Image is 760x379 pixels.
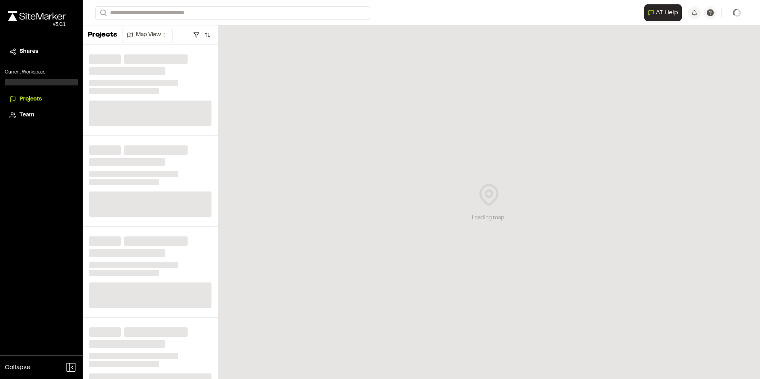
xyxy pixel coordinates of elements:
[19,95,42,104] span: Projects
[19,47,38,56] span: Shares
[656,8,678,17] span: AI Help
[5,363,30,372] span: Collapse
[10,111,73,120] a: Team
[472,214,506,222] div: Loading map...
[644,4,682,21] button: Open AI Assistant
[8,11,66,21] img: rebrand.png
[87,30,117,41] p: Projects
[19,111,34,120] span: Team
[8,21,66,28] div: Oh geez...please don't...
[644,4,685,21] div: Open AI Assistant
[10,47,73,56] a: Shares
[95,6,110,19] button: Search
[10,95,73,104] a: Projects
[5,69,78,76] p: Current Workspace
